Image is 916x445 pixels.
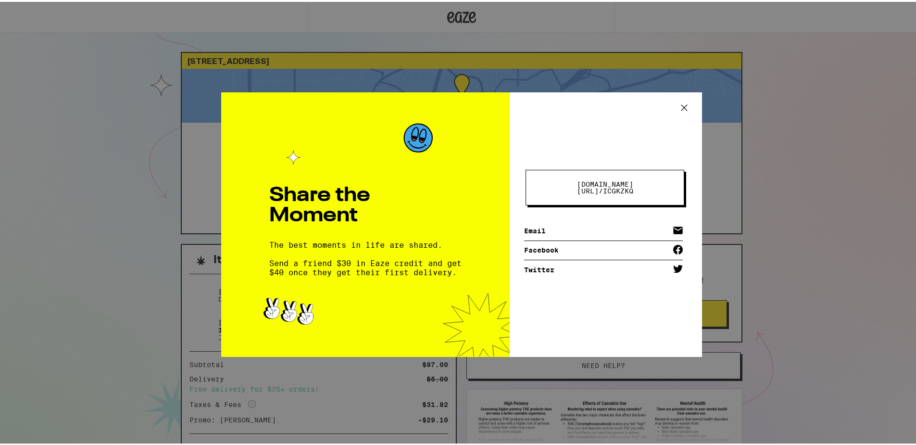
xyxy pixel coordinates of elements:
div: The best moments in life are shared. [269,239,462,275]
button: [DOMAIN_NAME][URL]/icgkzkq [526,168,684,203]
a: Twitter [524,258,683,278]
a: Facebook [524,239,683,258]
span: Send a friend $30 in Eaze credit and get $40 once they get their first delivery. [269,257,462,275]
h1: Share the Moment [269,184,462,224]
a: Email [524,220,683,239]
span: Hi. Need any help? [6,7,69,14]
span: [DOMAIN_NAME][URL] / [577,178,633,193]
span: icgkzkq [565,179,645,192]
